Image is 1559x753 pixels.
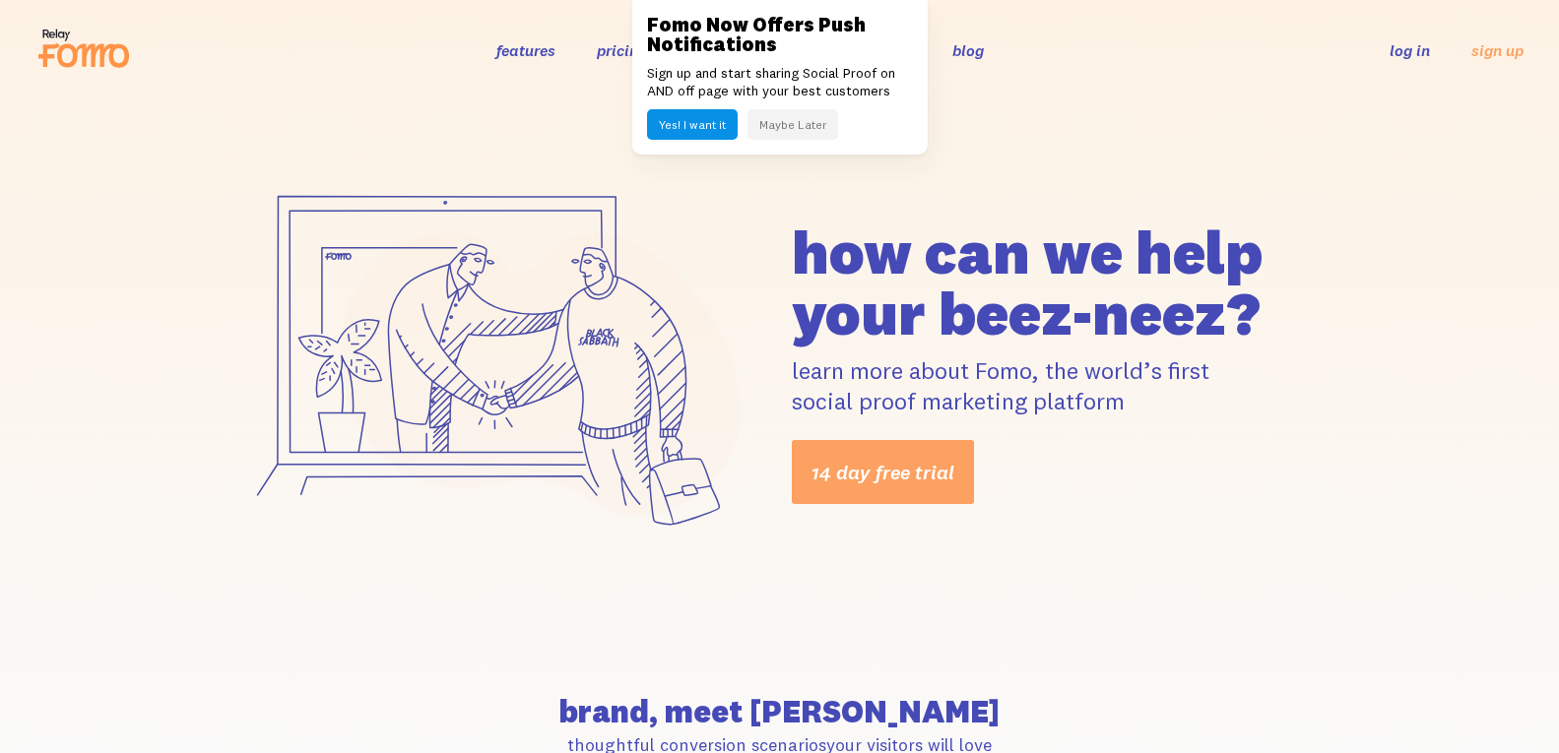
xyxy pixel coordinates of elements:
[597,40,647,60] a: pricing
[647,15,913,54] h3: Fomo Now Offers Push Notifications
[1471,40,1524,61] a: sign up
[747,109,838,140] button: Maybe Later
[792,355,1330,416] p: learn more about Fomo, the world’s first social proof marketing platform
[647,64,913,99] p: Sign up and start sharing Social Proof on AND off page with your best customers
[792,440,974,504] a: 14 day free trial
[647,109,738,140] button: Yes! I want it
[792,221,1330,344] h1: how can we help your beez-neez?
[1390,40,1430,60] a: log in
[496,40,555,60] a: features
[952,40,984,60] a: blog
[230,696,1330,727] h2: brand, meet [PERSON_NAME]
